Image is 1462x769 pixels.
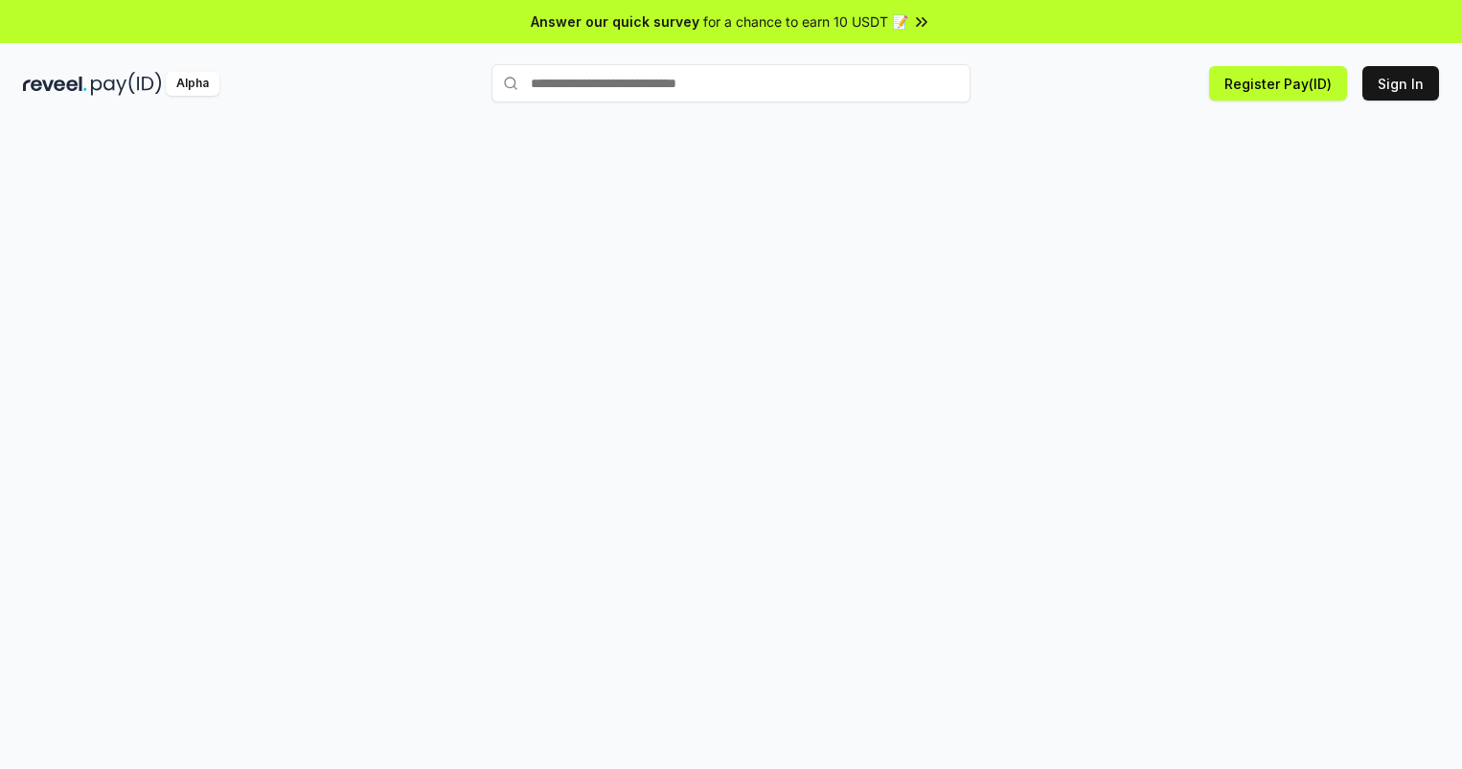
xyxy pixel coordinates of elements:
[1209,66,1347,101] button: Register Pay(ID)
[23,72,87,96] img: reveel_dark
[703,11,908,32] span: for a chance to earn 10 USDT 📝
[1362,66,1439,101] button: Sign In
[166,72,219,96] div: Alpha
[531,11,699,32] span: Answer our quick survey
[91,72,162,96] img: pay_id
